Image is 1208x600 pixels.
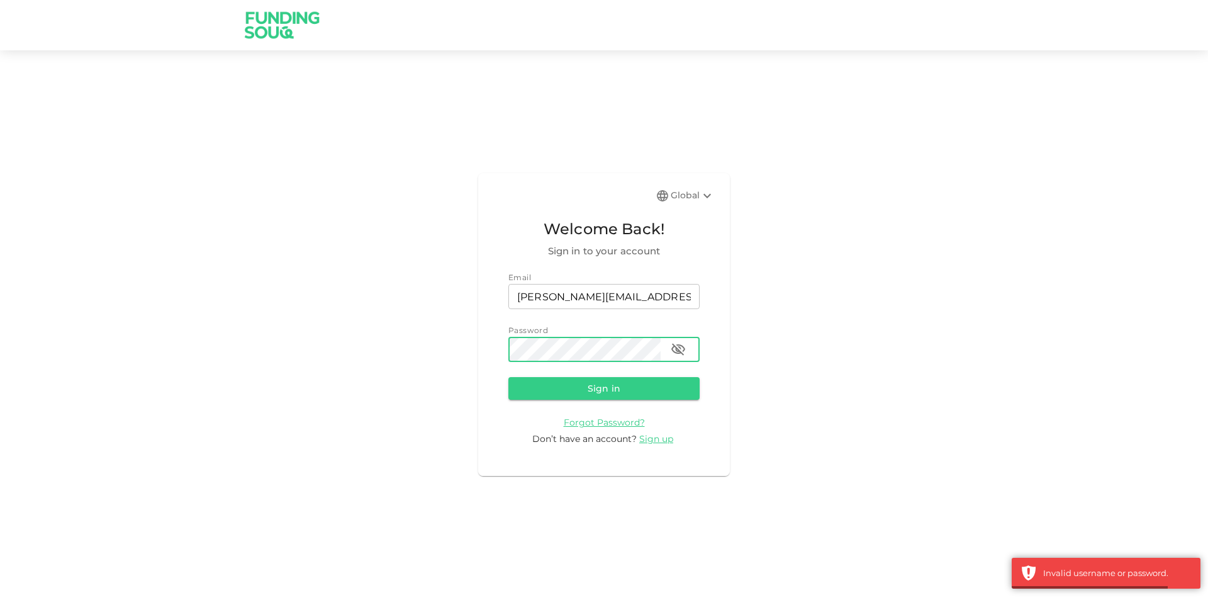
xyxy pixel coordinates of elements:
[508,377,700,400] button: Sign in
[508,244,700,259] span: Sign in to your account
[564,416,645,428] a: Forgot Password?
[508,337,661,362] input: password
[639,433,673,444] span: Sign up
[508,284,700,309] input: email
[1043,567,1191,580] div: Invalid username or password.
[564,417,645,428] span: Forgot Password?
[508,273,531,282] span: Email
[508,217,700,241] span: Welcome Back!
[671,188,715,203] div: Global
[532,433,637,444] span: Don’t have an account?
[508,325,548,335] span: Password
